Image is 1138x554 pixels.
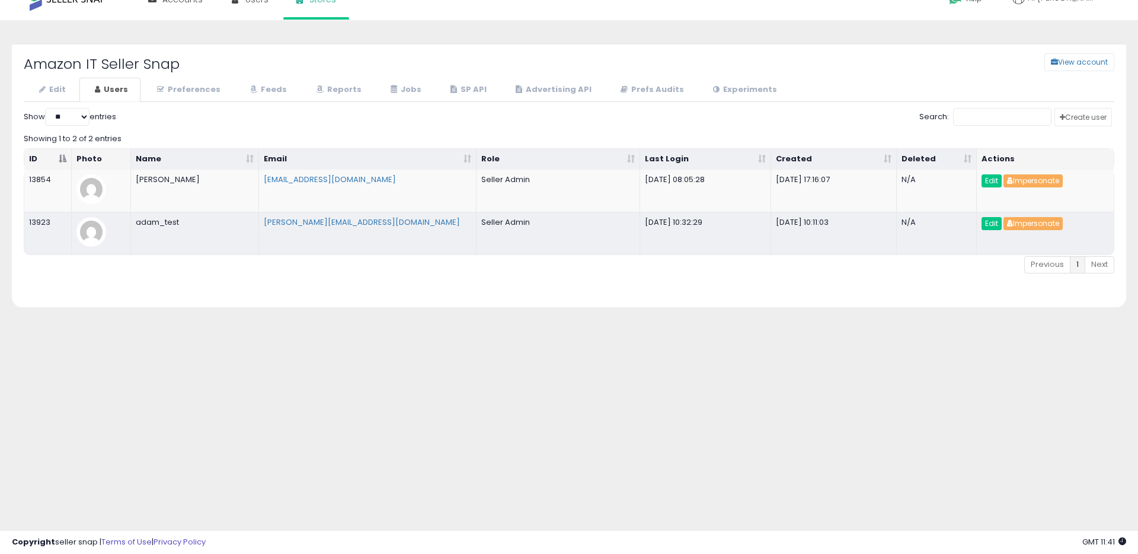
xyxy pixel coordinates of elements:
[1085,256,1114,273] a: Next
[1044,53,1114,71] button: View account
[24,170,72,212] td: 13854
[142,78,233,102] a: Preferences
[897,170,977,212] td: N/A
[1003,217,1063,230] button: Impersonate
[1003,218,1063,229] a: Impersonate
[1082,536,1126,547] span: 2025-10-8 11:41 GMT
[1060,112,1107,122] span: Create user
[771,149,897,170] th: Created: activate to sort column ascending
[301,78,374,102] a: Reports
[24,78,78,102] a: Edit
[15,56,477,72] h2: Amazon IT Seller Snap
[76,217,106,247] img: profile
[24,149,72,170] th: ID: activate to sort column descending
[477,170,640,212] td: Seller Admin
[24,212,72,254] td: 13923
[1035,53,1053,71] a: View account
[771,170,897,212] td: [DATE] 17:16:07
[234,78,299,102] a: Feeds
[131,170,259,212] td: [PERSON_NAME]
[771,212,897,254] td: [DATE] 10:11:03
[640,170,771,212] td: [DATE] 08:05:28
[79,78,140,102] a: Users
[131,149,259,170] th: Name: activate to sort column ascending
[259,149,477,170] th: Email: activate to sort column ascending
[640,149,771,170] th: Last Login: activate to sort column ascending
[375,78,434,102] a: Jobs
[264,174,396,185] a: [EMAIL_ADDRESS][DOMAIN_NAME]
[264,216,460,228] a: [PERSON_NAME][EMAIL_ADDRESS][DOMAIN_NAME]
[1054,108,1112,126] a: Create user
[154,536,206,547] a: Privacy Policy
[131,212,259,254] td: adam_test
[24,129,1114,145] div: Showing 1 to 2 of 2 entries
[72,149,131,170] th: Photo
[897,212,977,254] td: N/A
[897,149,977,170] th: Deleted: activate to sort column ascending
[435,78,499,102] a: SP API
[977,149,1114,170] th: Actions
[1003,174,1063,187] button: Impersonate
[45,108,89,126] select: Showentries
[1003,175,1063,186] a: Impersonate
[12,537,206,548] div: seller snap | |
[12,536,55,547] strong: Copyright
[1070,256,1085,273] a: 1
[1024,256,1070,273] a: Previous
[982,217,1002,230] a: Edit
[477,149,640,170] th: Role: activate to sort column ascending
[605,78,696,102] a: Prefs Audits
[640,212,771,254] td: [DATE] 10:32:29
[698,78,789,102] a: Experiments
[477,212,640,254] td: Seller Admin
[500,78,604,102] a: Advertising API
[982,174,1002,187] a: Edit
[919,108,1051,126] label: Search:
[953,108,1051,126] input: Search:
[76,174,106,204] img: profile
[101,536,152,547] a: Terms of Use
[24,108,116,126] label: Show entries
